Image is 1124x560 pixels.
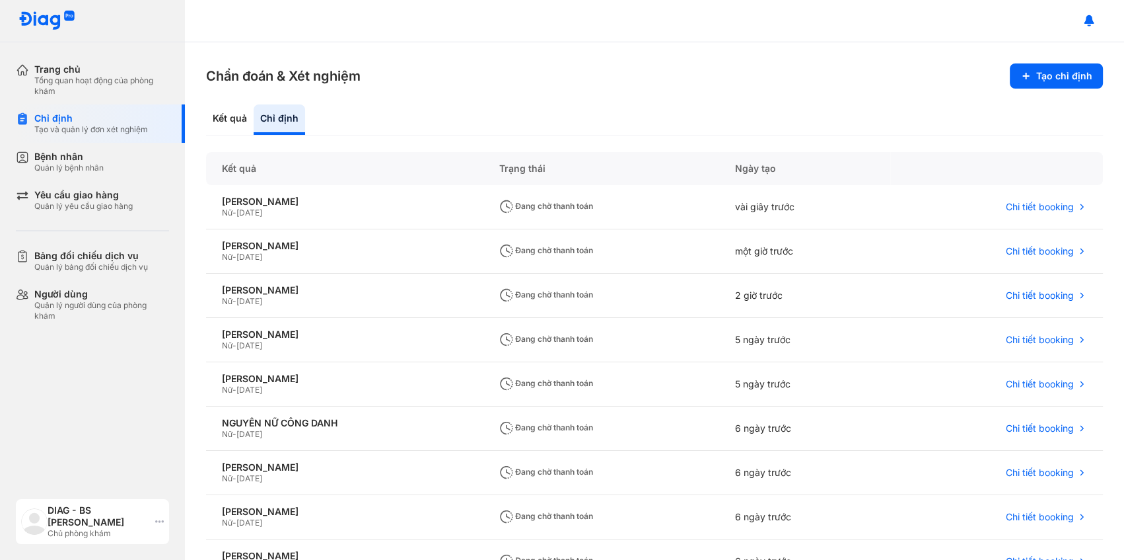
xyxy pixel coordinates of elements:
span: Đang chờ thanh toán [499,245,592,255]
span: - [232,518,236,528]
span: [DATE] [236,518,262,528]
div: Quản lý bảng đối chiếu dịch vụ [34,262,148,272]
div: Tổng quan hoạt động của phòng khám [34,75,169,97]
span: Nữ [222,518,232,528]
span: Nữ [222,252,232,262]
span: Nữ [222,385,232,395]
div: [PERSON_NAME] [222,373,467,385]
div: Tạo và quản lý đơn xét nghiệm [34,124,148,135]
div: Quản lý yêu cầu giao hàng [34,201,133,212]
span: [DATE] [236,340,262,350]
div: Trạng thái [483,152,719,185]
span: Chi tiết booking [1006,378,1074,390]
span: Đang chờ thanh toán [499,334,592,344]
div: Chỉ định [254,104,305,135]
span: Đang chờ thanh toán [499,378,592,388]
span: Nữ [222,429,232,439]
div: Chủ phòng khám [48,528,150,539]
span: Nữ [222,208,232,218]
div: [PERSON_NAME] [222,284,467,296]
span: Chi tiết booking [1006,201,1074,213]
span: Chi tiết booking [1006,467,1074,479]
button: Tạo chỉ định [1010,63,1103,89]
span: Chi tiết booking [1006,290,1074,301]
span: - [232,429,236,439]
div: 2 giờ trước [719,274,891,318]
div: Yêu cầu giao hàng [34,189,133,201]
span: - [232,385,236,395]
span: - [232,208,236,218]
div: Chỉ định [34,112,148,124]
span: Đang chờ thanh toán [499,201,592,211]
div: Ngày tạo [719,152,891,185]
span: - [232,296,236,306]
span: Đang chờ thanh toán [499,511,592,521]
span: Chi tiết booking [1006,422,1074,434]
div: 5 ngày trước [719,362,891,407]
h3: Chẩn đoán & Xét nghiệm [206,67,361,85]
div: DIAG - BS [PERSON_NAME] [48,504,150,528]
span: - [232,340,236,350]
div: Bệnh nhân [34,151,104,163]
span: [DATE] [236,208,262,218]
div: Kết quả [206,104,254,135]
div: 5 ngày trước [719,318,891,362]
div: Người dùng [34,288,169,300]
span: Nữ [222,473,232,483]
div: Bảng đối chiếu dịch vụ [34,250,148,262]
div: Kết quả [206,152,483,185]
span: [DATE] [236,473,262,483]
div: Quản lý bệnh nhân [34,163,104,173]
span: [DATE] [236,385,262,395]
img: logo [18,11,75,31]
span: - [232,252,236,262]
div: Trang chủ [34,63,169,75]
div: [PERSON_NAME] [222,506,467,518]
div: một giờ trước [719,229,891,274]
span: Đang chờ thanh toán [499,467,592,477]
span: Đang chờ thanh toán [499,290,592,300]
div: 6 ngày trước [719,495,891,540]
img: logo [21,508,48,535]
div: [PERSON_NAME] [222,461,467,473]
div: 6 ngày trước [719,407,891,451]
div: 6 ngày trước [719,451,891,495]
div: Quản lý người dùng của phòng khám [34,300,169,321]
div: [PERSON_NAME] [222,329,467,340]
div: [PERSON_NAME] [222,240,467,252]
span: Chi tiết booking [1006,511,1074,523]
span: Nữ [222,340,232,350]
span: [DATE] [236,429,262,439]
span: [DATE] [236,252,262,262]
span: Đang chờ thanh toán [499,422,592,432]
div: NGUYỄN NỮ CÔNG DANH [222,417,467,429]
span: Chi tiết booking [1006,245,1074,257]
span: [DATE] [236,296,262,306]
div: vài giây trước [719,185,891,229]
div: [PERSON_NAME] [222,196,467,208]
span: Chi tiết booking [1006,334,1074,346]
span: Nữ [222,296,232,306]
span: - [232,473,236,483]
